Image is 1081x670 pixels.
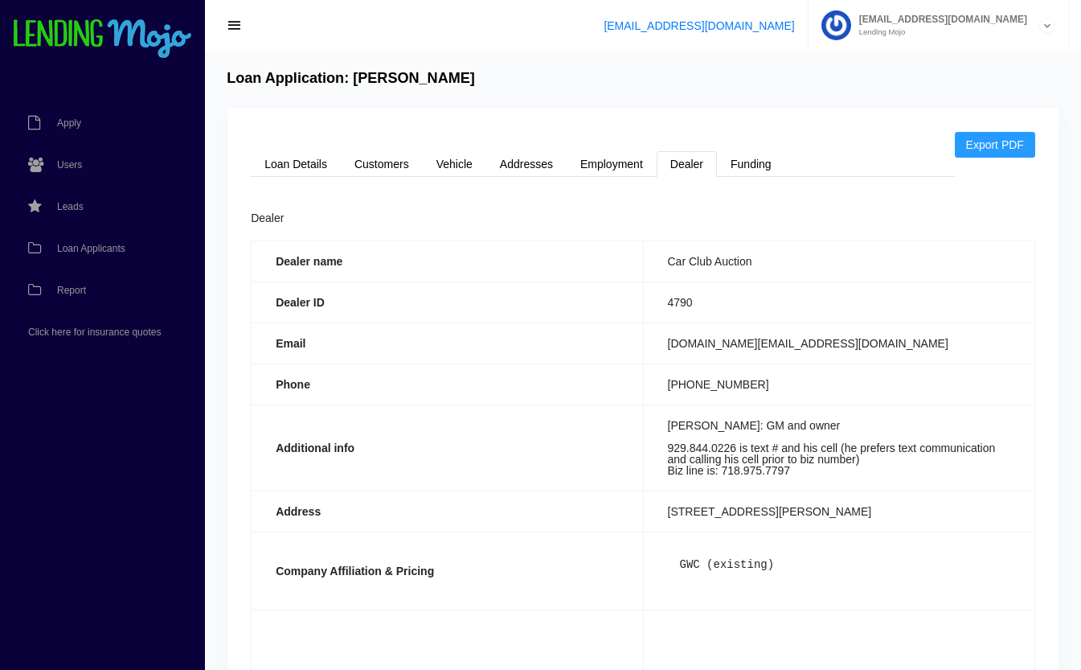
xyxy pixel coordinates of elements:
[227,70,475,88] h4: Loan Application: [PERSON_NAME]
[643,491,1034,532] td: [STREET_ADDRESS][PERSON_NAME]
[57,244,125,253] span: Loan Applicants
[643,323,1034,364] td: [DOMAIN_NAME][EMAIL_ADDRESS][DOMAIN_NAME]
[643,240,1034,282] td: Car Club Auction
[252,405,643,491] th: Additional info
[668,547,1010,582] pre: GWC (existing)
[57,160,82,170] span: Users
[643,405,1034,491] td: [PERSON_NAME]: GM and owner 929.844.0226 is text # and his cell (he prefers text communication an...
[252,240,643,282] th: Dealer name
[717,151,785,177] a: Funding
[486,151,567,177] a: Addresses
[252,282,643,323] th: Dealer ID
[28,327,161,337] span: Click here for insurance quotes
[57,286,86,295] span: Report
[252,364,643,405] th: Phone
[251,209,1035,228] div: Dealer
[252,491,643,532] th: Address
[567,151,657,177] a: Employment
[57,202,84,212] span: Leads
[423,151,486,177] a: Vehicle
[57,118,81,128] span: Apply
[821,10,851,40] img: Profile image
[643,282,1034,323] td: 4790
[341,151,423,177] a: Customers
[643,364,1034,405] td: [PHONE_NUMBER]
[604,19,794,32] a: [EMAIL_ADDRESS][DOMAIN_NAME]
[252,323,643,364] th: Email
[851,28,1027,36] small: Lending Mojo
[252,532,643,610] th: Company Affiliation & Pricing
[955,132,1035,158] a: Export PDF
[657,151,717,177] a: Dealer
[251,151,341,177] a: Loan Details
[851,14,1027,24] span: [EMAIL_ADDRESS][DOMAIN_NAME]
[12,19,193,60] img: logo-small.png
